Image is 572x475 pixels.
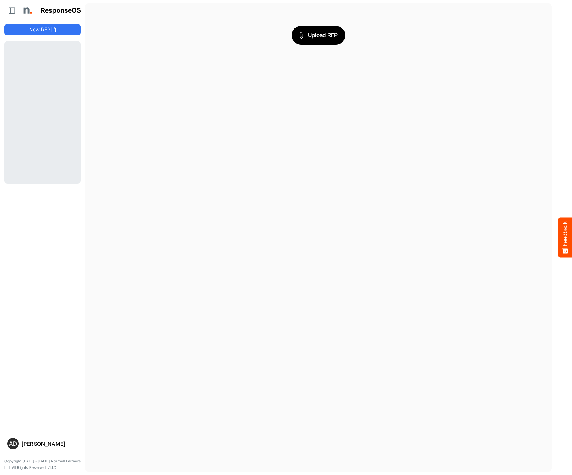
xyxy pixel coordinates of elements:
button: New RFP [4,24,81,35]
button: Upload RFP [292,26,346,45]
div: [PERSON_NAME] [22,441,78,447]
span: AD [9,441,17,447]
h1: ResponseOS [41,7,81,14]
div: Loading... [4,41,81,183]
p: Copyright [DATE] - [DATE] Northell Partners Ltd. All Rights Reserved. v1.1.0 [4,458,81,471]
button: Feedback [558,218,572,258]
img: Northell [20,3,34,18]
span: Upload RFP [299,31,338,40]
